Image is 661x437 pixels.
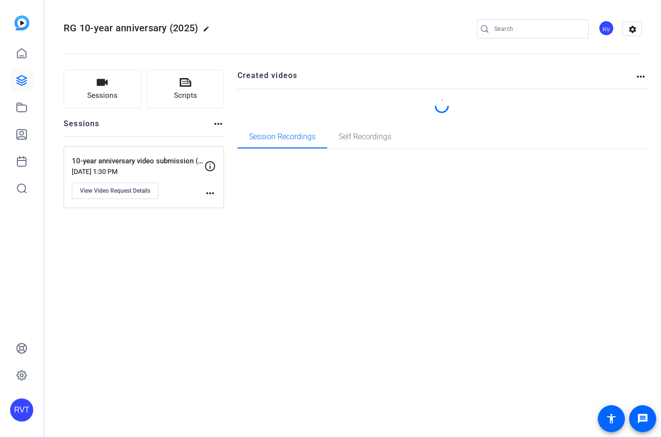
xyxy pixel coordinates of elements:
input: Search [494,23,581,35]
mat-icon: message [637,413,648,424]
mat-icon: more_horiz [212,118,224,130]
span: View Video Request Details [80,187,150,195]
div: RV [598,20,614,36]
button: Scripts [147,70,225,108]
div: RVT [10,398,33,422]
mat-icon: edit [203,26,214,37]
span: RG 10-year anniversary (2025) [64,22,198,34]
p: 10-year anniversary video submission (2024) [72,156,204,167]
img: blue-gradient.svg [14,15,29,30]
mat-icon: settings [623,22,642,37]
ngx-avatar: Reingold Video Team [598,20,615,37]
mat-icon: more_horiz [204,187,216,199]
mat-icon: accessibility [606,413,617,424]
span: Self Recordings [339,133,391,141]
button: View Video Request Details [72,183,159,199]
mat-icon: more_horiz [635,71,647,82]
span: Sessions [87,90,118,101]
h2: Created videos [238,70,635,89]
span: Session Recordings [249,133,316,141]
h2: Sessions [64,118,100,136]
p: [DATE] 1:30 PM [72,168,204,175]
span: Scripts [174,90,197,101]
button: Sessions [64,70,141,108]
